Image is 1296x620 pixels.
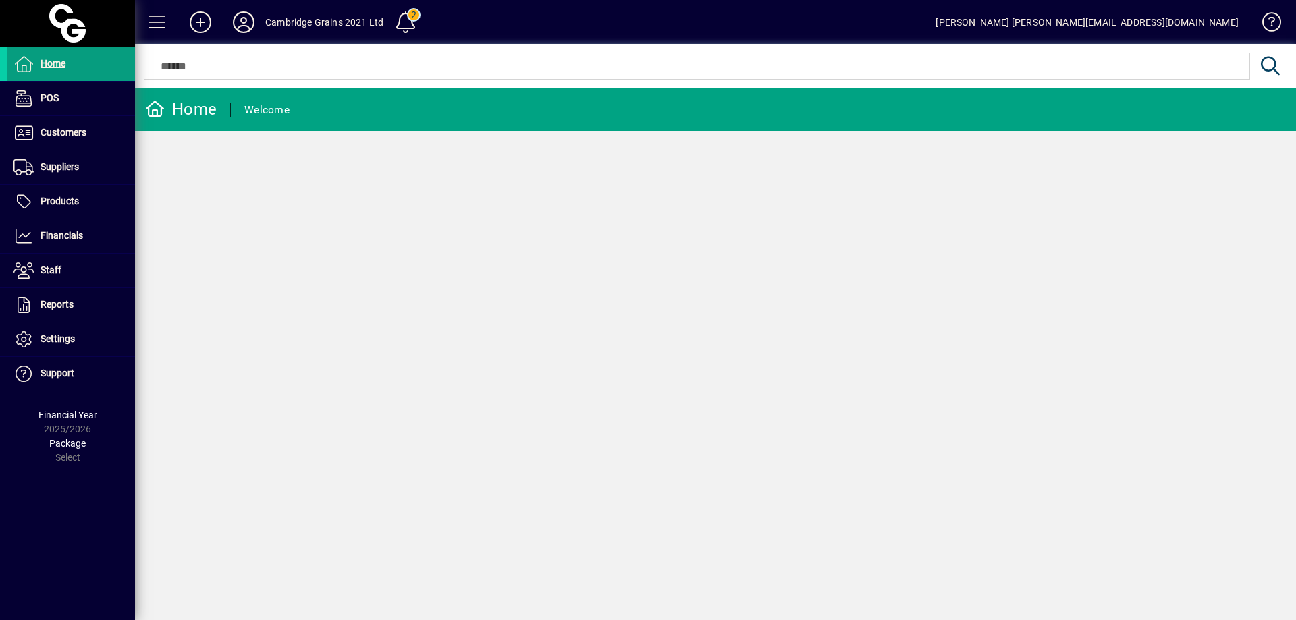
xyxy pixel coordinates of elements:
a: Suppliers [7,150,135,184]
button: Profile [222,10,265,34]
a: Knowledge Base [1252,3,1279,47]
a: Customers [7,116,135,150]
span: Financials [40,230,83,241]
span: Customers [40,127,86,138]
div: [PERSON_NAME] [PERSON_NAME][EMAIL_ADDRESS][DOMAIN_NAME] [936,11,1239,33]
a: Settings [7,322,135,356]
span: Suppliers [40,161,79,172]
a: POS [7,82,135,115]
span: Staff [40,264,61,275]
div: Welcome [244,99,290,121]
span: POS [40,92,59,103]
span: Home [40,58,65,69]
a: Products [7,185,135,219]
span: Products [40,196,79,206]
div: Home [145,98,217,120]
span: Package [49,438,86,449]
a: Staff [7,254,135,287]
button: Add [179,10,222,34]
span: Financial Year [38,410,97,420]
span: Support [40,368,74,378]
a: Reports [7,288,135,322]
a: Support [7,357,135,391]
a: Financials [7,219,135,253]
div: Cambridge Grains 2021 Ltd [265,11,383,33]
span: Settings [40,333,75,344]
span: Reports [40,299,74,310]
